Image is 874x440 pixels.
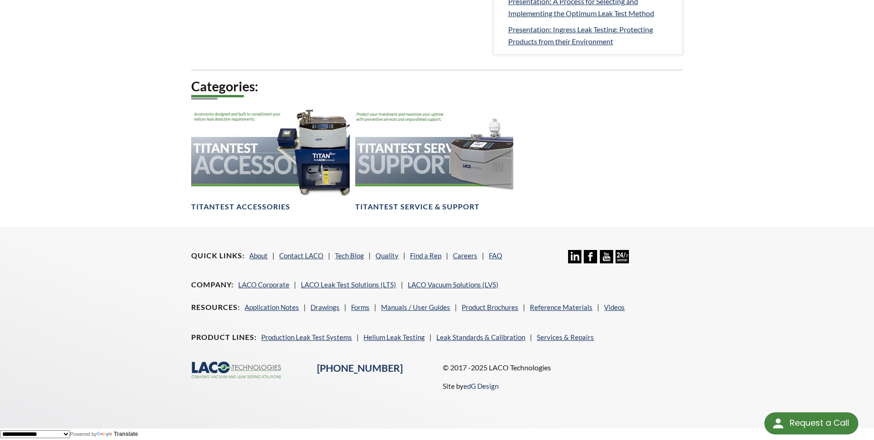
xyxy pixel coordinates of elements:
h4: Company [191,280,234,290]
a: LACO Leak Test Solutions (LTS) [301,280,396,289]
a: TITANTEST Accessories headerTITANTEST ACCESSORIES [191,108,349,212]
a: Translate [97,431,138,437]
h4: Resources [191,303,240,312]
img: 24/7 Support Icon [616,250,629,263]
a: Videos [604,303,625,311]
div: Request a Call [764,412,858,434]
h4: Quick Links [191,251,245,261]
a: Drawings [311,303,340,311]
img: Google Translate [97,432,114,438]
a: LACO Corporate [238,280,289,289]
a: Tech Blog [335,251,364,260]
p: Site by [443,381,499,392]
a: Product Brochures [462,303,518,311]
a: Reference Materials [530,303,592,311]
span: Presentation: Ingress Leak Testing: Protecting Products from their Environment [508,25,653,46]
a: Quality [375,251,399,260]
a: About [249,251,268,260]
div: Request a Call [790,412,849,434]
h4: Product Lines [191,333,257,342]
a: Helium Leak Testing [364,333,425,341]
a: Application Notes [245,303,299,311]
a: Contact LACO [279,251,323,260]
a: Forms [351,303,370,311]
a: Services & Repairs [537,333,594,341]
h4: TITANTEST ACCESSORIES [191,202,290,212]
h2: Categories: [191,78,682,95]
a: Find a Rep [410,251,441,260]
a: TITANTEST Service & Support headerTITANTEST Service & Support [355,108,513,212]
a: FAQ [489,251,502,260]
a: LACO Vacuum Solutions (LVS) [408,280,499,289]
a: Manuals / User Guides [381,303,450,311]
p: © 2017 -2025 LACO Technologies [443,362,683,374]
a: Presentation: Ingress Leak Testing: Protecting Products from their Environment [508,24,675,47]
a: Production Leak Test Systems [261,333,352,341]
a: Careers [453,251,477,260]
a: [PHONE_NUMBER] [317,362,403,374]
h4: TITANTEST Service & Support [355,202,480,212]
a: Leak Standards & Calibration [436,333,525,341]
img: round button [771,416,786,431]
a: edG Design [463,382,499,390]
a: 24/7 Support [616,256,629,265]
